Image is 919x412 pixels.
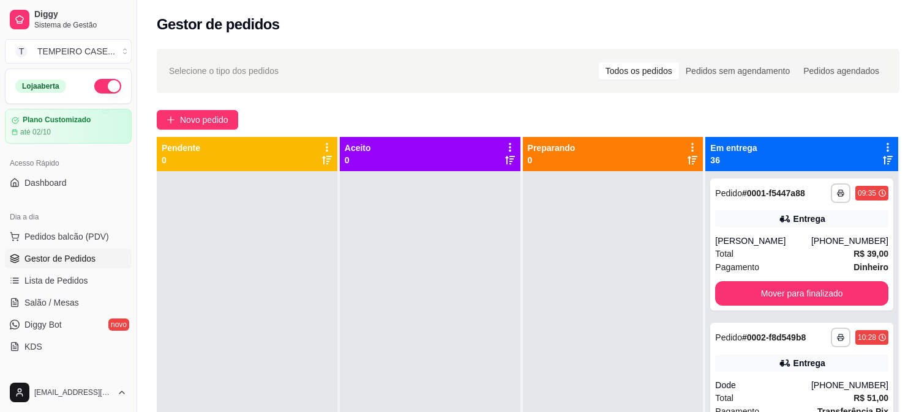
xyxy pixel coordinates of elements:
[34,9,127,20] span: Diggy
[24,340,42,353] span: KDS
[715,333,742,342] span: Pedido
[811,379,888,391] div: [PHONE_NUMBER]
[742,333,806,342] strong: # 0002-f8d549b8
[5,109,132,144] a: Plano Customizadoaté 02/10
[811,235,888,247] div: [PHONE_NUMBER]
[157,110,238,130] button: Novo pedido
[793,213,825,225] div: Entrega
[345,142,371,154] p: Aceito
[528,142,576,154] p: Preparando
[24,177,67,189] span: Dashboard
[180,113,228,127] span: Novo pedido
[797,62,886,79] div: Pedidos agendados
[528,154,576,166] p: 0
[24,230,109,243] span: Pedidos balcão (PDV)
[157,15,280,34] h2: Gestor de pedidos
[715,188,742,198] span: Pedido
[715,379,811,391] div: Dode
[715,281,888,306] button: Mover para finalizado
[5,315,132,334] a: Diggy Botnovo
[715,235,811,247] div: [PERSON_NAME]
[599,62,679,79] div: Todos os pedidos
[5,378,132,407] button: [EMAIL_ADDRESS][DOMAIN_NAME]
[20,127,51,137] article: até 02/10
[853,262,888,272] strong: Dinheiro
[15,45,28,57] span: T
[24,296,79,309] span: Salão / Mesas
[167,116,175,124] span: plus
[162,154,200,166] p: 0
[715,247,733,260] span: Total
[793,357,825,369] div: Entrega
[23,116,91,125] article: Plano Customizado
[24,274,88,287] span: Lista de Pedidos
[742,188,805,198] strong: # 0001-f5447a88
[853,393,888,403] strong: R$ 51,00
[5,249,132,268] a: Gestor de Pedidos
[710,142,757,154] p: Em entrega
[5,153,132,173] div: Acesso Rápido
[162,142,200,154] p: Pendente
[5,293,132,312] a: Salão / Mesas
[24,318,62,331] span: Diggy Bot
[5,337,132,356] a: KDS
[345,154,371,166] p: 0
[5,371,132,391] div: Catálogo
[34,20,127,30] span: Sistema de Gestão
[5,173,132,193] a: Dashboard
[858,188,876,198] div: 09:35
[169,64,279,78] span: Selecione o tipo dos pedidos
[5,5,132,34] a: DiggySistema de Gestão
[24,252,96,265] span: Gestor de Pedidos
[715,260,759,274] span: Pagamento
[5,207,132,227] div: Dia a dia
[715,391,733,405] span: Total
[5,271,132,290] a: Lista de Pedidos
[853,249,888,259] strong: R$ 39,00
[5,39,132,64] button: Select a team
[94,79,121,94] button: Alterar Status
[5,227,132,246] button: Pedidos balcão (PDV)
[15,79,66,93] div: Loja aberta
[34,388,112,397] span: [EMAIL_ADDRESS][DOMAIN_NAME]
[37,45,115,57] div: TEMPEIRO CASE ...
[679,62,797,79] div: Pedidos sem agendamento
[710,154,757,166] p: 36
